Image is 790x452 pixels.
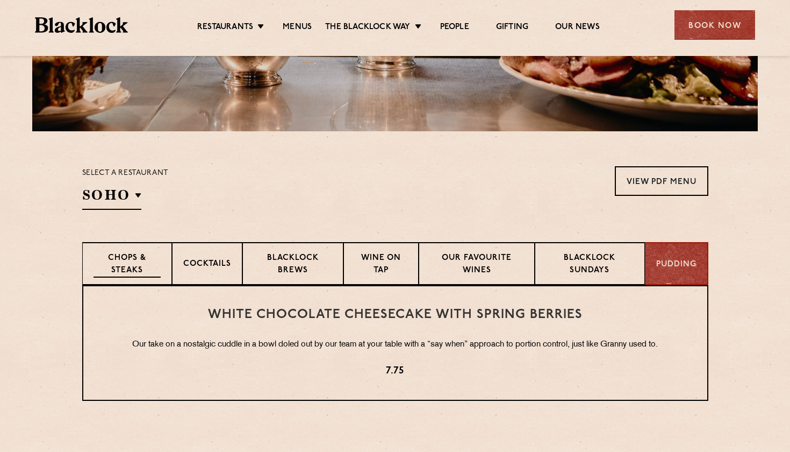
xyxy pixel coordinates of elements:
[94,252,161,278] p: Chops & Steaks
[197,22,253,34] a: Restaurants
[546,252,634,278] p: Blacklock Sundays
[656,259,696,271] p: Pudding
[440,22,469,34] a: People
[183,258,231,272] p: Cocktails
[355,252,407,278] p: Wine on Tap
[283,22,312,34] a: Menus
[674,10,755,40] div: Book Now
[615,166,708,196] a: View PDF Menu
[82,166,169,180] p: Select a restaurant
[430,252,523,278] p: Our favourite wines
[35,17,128,33] img: BL_Textured_Logo-footer-cropped.svg
[555,22,600,34] a: Our News
[105,364,686,378] p: 7.75
[105,308,686,322] h3: White Chocolate Cheesecake with Spring Berries
[254,252,332,278] p: Blacklock Brews
[82,186,141,210] h2: SOHO
[105,338,686,352] p: Our take on a nostalgic cuddle in a bowl doled out by our team at your table with a “say when” ap...
[496,22,528,34] a: Gifting
[325,22,410,34] a: The Blacklock Way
